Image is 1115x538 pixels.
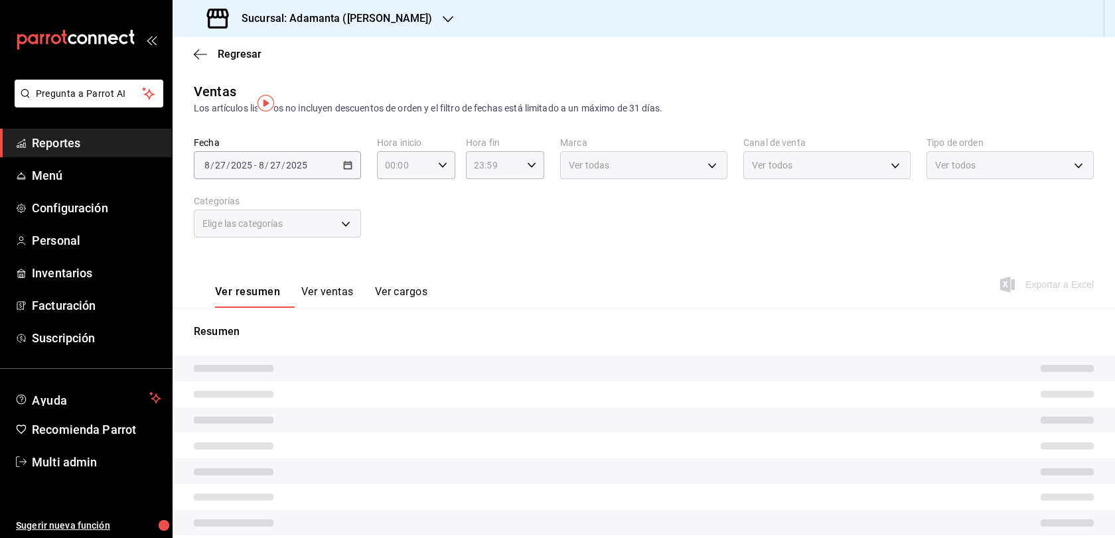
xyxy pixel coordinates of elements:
[194,196,361,206] label: Categorías
[146,34,157,45] button: open_drawer_menu
[254,160,257,170] span: -
[752,159,792,172] span: Ver todos
[218,48,261,60] span: Regresar
[16,519,161,533] span: Sugerir nueva función
[375,285,428,308] button: Ver cargos
[269,160,281,170] input: --
[32,134,161,152] span: Reportes
[194,48,261,60] button: Regresar
[258,95,274,111] img: Tooltip marker
[210,160,214,170] span: /
[32,199,161,217] span: Configuración
[258,160,265,170] input: --
[9,96,163,110] a: Pregunta a Parrot AI
[935,159,976,172] span: Ver todos
[32,167,161,184] span: Menú
[466,138,544,147] label: Hora fin
[36,87,143,101] span: Pregunta a Parrot AI
[226,160,230,170] span: /
[377,138,455,147] label: Hora inicio
[32,421,161,438] span: Recomienda Parrot
[230,160,253,170] input: ----
[32,232,161,249] span: Personal
[32,329,161,347] span: Suscripción
[285,160,308,170] input: ----
[15,80,163,107] button: Pregunta a Parrot AI
[214,160,226,170] input: --
[215,285,280,308] button: Ver resumen
[32,453,161,471] span: Multi admin
[569,159,609,172] span: Ver todas
[194,324,1094,340] p: Resumen
[265,160,269,170] span: /
[202,217,283,230] span: Elige las categorías
[215,285,427,308] div: navigation tabs
[281,160,285,170] span: /
[927,138,1094,147] label: Tipo de orden
[194,82,236,101] div: Ventas
[560,138,727,147] label: Marca
[32,390,144,406] span: Ayuda
[32,297,161,314] span: Facturación
[301,285,354,308] button: Ver ventas
[743,138,911,147] label: Canal de venta
[231,11,432,27] h3: Sucursal: Adamanta ([PERSON_NAME])
[194,101,1094,115] div: Los artículos listados no incluyen descuentos de orden y el filtro de fechas está limitado a un m...
[204,160,210,170] input: --
[194,138,361,147] label: Fecha
[32,264,161,282] span: Inventarios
